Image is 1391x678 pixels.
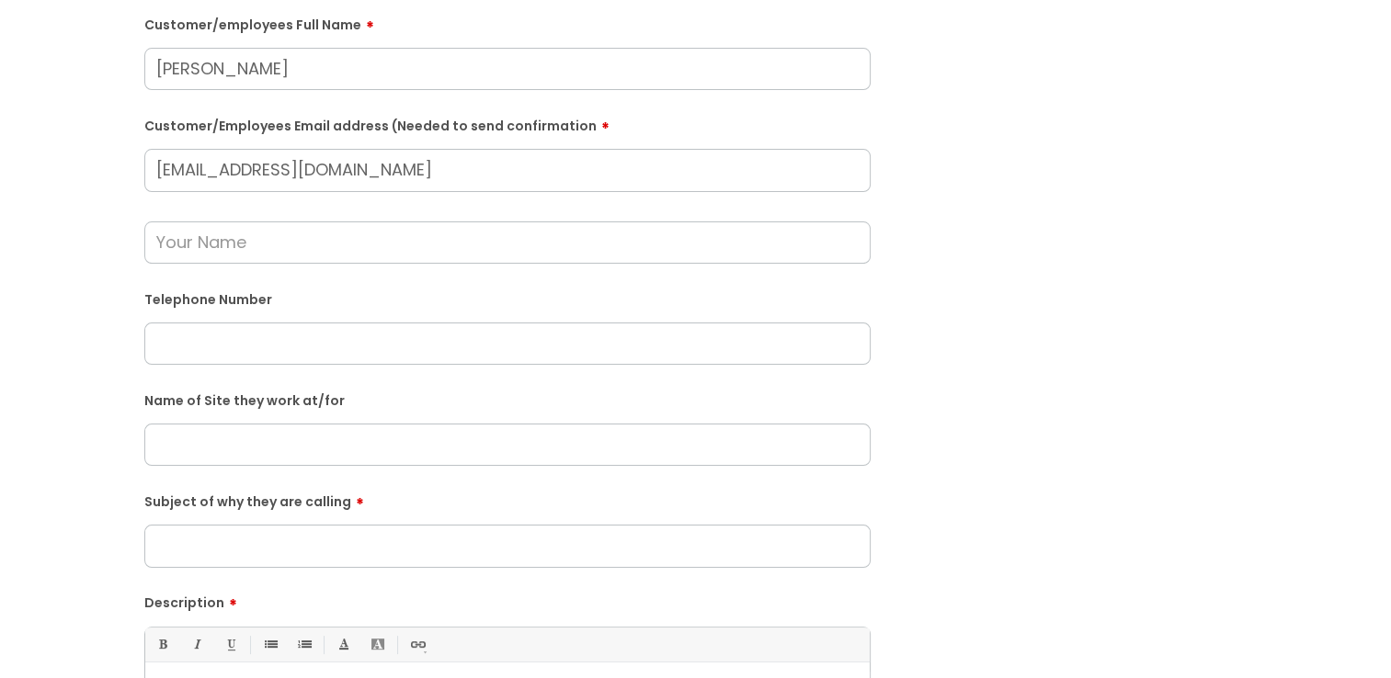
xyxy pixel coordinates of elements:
a: • Unordered List (Ctrl-Shift-7) [258,633,281,656]
a: Link [405,633,428,656]
a: Bold (Ctrl-B) [151,633,174,656]
a: Italic (Ctrl-I) [185,633,208,656]
input: Email [144,149,871,191]
label: Name of Site they work at/for [144,390,871,409]
label: Customer/Employees Email address (Needed to send confirmation [144,112,871,134]
label: Telephone Number [144,288,871,308]
a: Underline(Ctrl-U) [219,633,242,656]
a: Back Color [366,633,389,656]
input: Your Name [144,221,871,264]
label: Description [144,589,871,611]
a: Font Color [332,633,355,656]
a: 1. Ordered List (Ctrl-Shift-8) [292,633,315,656]
label: Customer/employees Full Name [144,11,871,33]
label: Subject of why they are calling [144,488,871,510]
